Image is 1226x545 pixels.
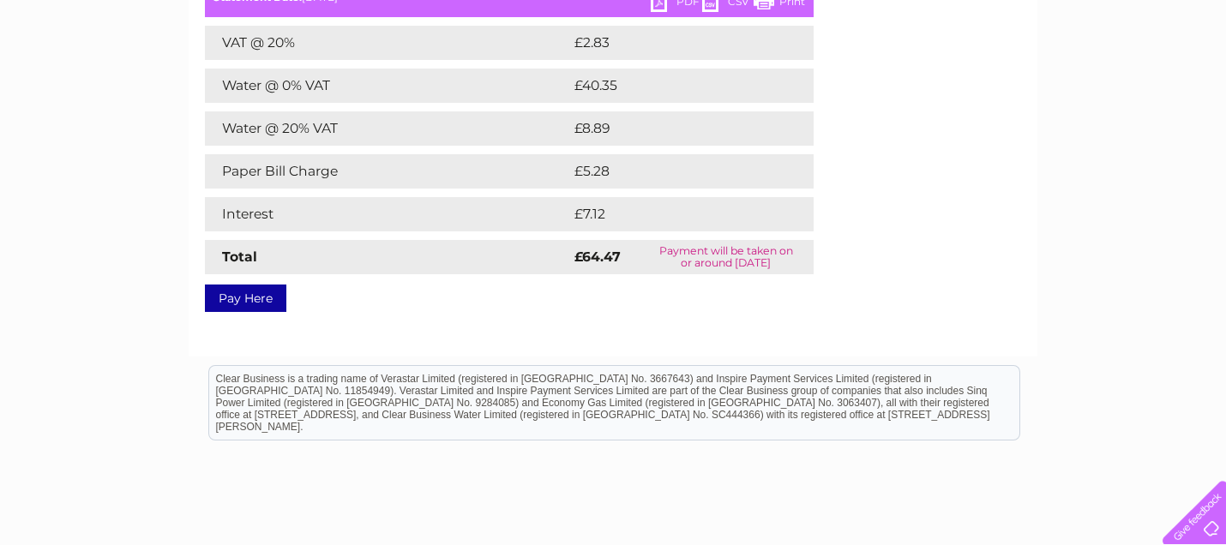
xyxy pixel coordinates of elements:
strong: Total [222,249,257,265]
td: £2.83 [570,26,773,60]
img: logo.png [43,45,130,97]
a: Energy [967,73,1005,86]
a: Blog [1077,73,1102,86]
a: 0333 014 3131 [903,9,1021,30]
td: £5.28 [570,154,773,189]
td: Paper Bill Charge [205,154,570,189]
td: Water @ 20% VAT [205,111,570,146]
td: £7.12 [570,197,770,231]
td: Payment will be taken on or around [DATE] [638,240,814,274]
td: £8.89 [570,111,774,146]
a: Water [924,73,957,86]
a: Contact [1112,73,1154,86]
a: Log out [1169,73,1210,86]
div: Clear Business is a trading name of Verastar Limited (registered in [GEOGRAPHIC_DATA] No. 3667643... [209,9,1019,83]
td: Interest [205,197,570,231]
a: Pay Here [205,284,286,312]
td: VAT @ 20% [205,26,570,60]
td: £40.35 [570,69,778,103]
strong: £64.47 [574,249,621,265]
a: Telecoms [1015,73,1067,86]
td: Water @ 0% VAT [205,69,570,103]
